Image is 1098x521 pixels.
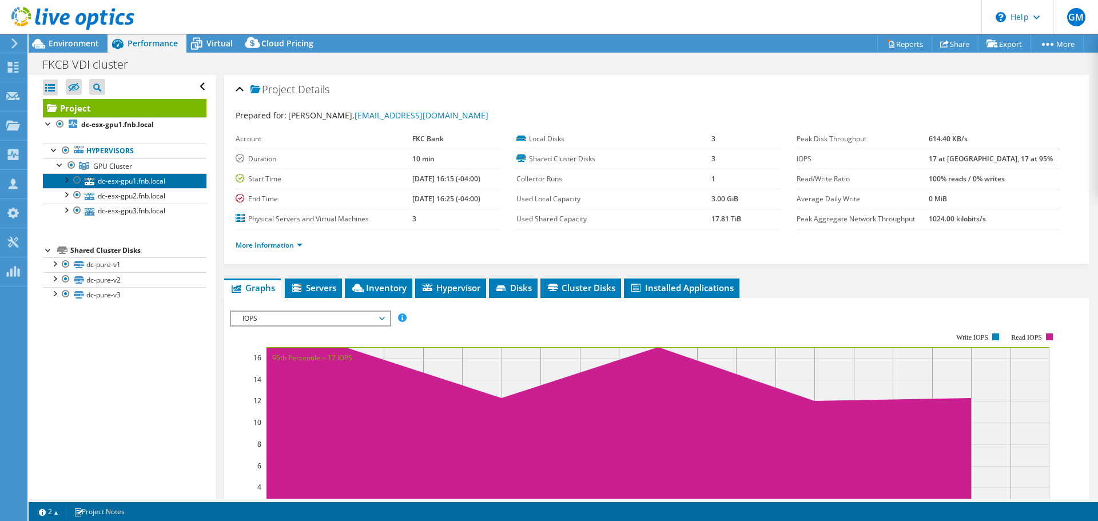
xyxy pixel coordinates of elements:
[797,133,928,145] label: Peak Disk Throughput
[291,282,336,293] span: Servers
[237,312,384,325] span: IOPS
[421,282,480,293] span: Hypervisor
[630,282,734,293] span: Installed Applications
[253,396,261,405] text: 12
[711,134,715,144] b: 3
[956,333,988,341] text: Write IOPS
[66,504,133,519] a: Project Notes
[929,194,947,204] b: 0 MiB
[43,144,206,158] a: Hypervisors
[230,282,275,293] span: Graphs
[43,158,206,173] a: GPU Cluster
[257,439,261,449] text: 8
[81,120,154,129] b: dc-esx-gpu1.fnb.local
[236,193,412,205] label: End Time
[412,194,480,204] b: [DATE] 16:25 (-04:00)
[516,193,711,205] label: Used Local Capacity
[711,214,741,224] b: 17.81 TiB
[797,173,928,185] label: Read/Write Ratio
[250,84,295,96] span: Project
[996,12,1006,22] svg: \n
[49,38,99,49] span: Environment
[43,173,206,188] a: dc-esx-gpu1.fnb.local
[797,193,928,205] label: Average Daily Write
[272,353,352,363] text: 95th Percentile = 17 IOPS
[43,257,206,272] a: dc-pure-v1
[261,38,313,49] span: Cloud Pricing
[43,117,206,132] a: dc-esx-gpu1.fnb.local
[93,161,132,171] span: GPU Cluster
[516,133,711,145] label: Local Disks
[516,173,711,185] label: Collector Runs
[351,282,407,293] span: Inventory
[516,153,711,165] label: Shared Cluster Disks
[1067,8,1085,26] span: GM
[70,244,206,257] div: Shared Cluster Disks
[128,38,178,49] span: Performance
[236,153,412,165] label: Duration
[495,282,532,293] span: Disks
[298,82,329,96] span: Details
[31,504,66,519] a: 2
[43,272,206,287] a: dc-pure-v2
[929,134,968,144] b: 614.40 KB/s
[236,173,412,185] label: Start Time
[797,213,928,225] label: Peak Aggregate Network Throughput
[37,58,146,71] h1: FKCB VDI cluster
[206,38,233,49] span: Virtual
[257,461,261,471] text: 6
[257,482,261,492] text: 4
[43,99,206,117] a: Project
[1031,35,1084,53] a: More
[711,154,715,164] b: 3
[288,110,488,121] span: [PERSON_NAME],
[253,353,261,363] text: 16
[253,375,261,384] text: 14
[516,213,711,225] label: Used Shared Capacity
[236,110,287,121] label: Prepared for:
[236,133,412,145] label: Account
[978,35,1031,53] a: Export
[711,194,738,204] b: 3.00 GiB
[546,282,615,293] span: Cluster Disks
[412,154,435,164] b: 10 min
[932,35,978,53] a: Share
[797,153,928,165] label: IOPS
[355,110,488,121] a: [EMAIL_ADDRESS][DOMAIN_NAME]
[877,35,932,53] a: Reports
[43,188,206,203] a: dc-esx-gpu2.fnb.local
[929,214,986,224] b: 1024.00 kilobits/s
[412,214,416,224] b: 3
[43,204,206,218] a: dc-esx-gpu3.fnb.local
[43,287,206,302] a: dc-pure-v3
[711,174,715,184] b: 1
[412,174,480,184] b: [DATE] 16:15 (-04:00)
[236,240,303,250] a: More Information
[253,417,261,427] text: 10
[1012,333,1043,341] text: Read IOPS
[412,134,444,144] b: FKC Bank
[929,154,1053,164] b: 17 at [GEOGRAPHIC_DATA], 17 at 95%
[929,174,1005,184] b: 100% reads / 0% writes
[236,213,412,225] label: Physical Servers and Virtual Machines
